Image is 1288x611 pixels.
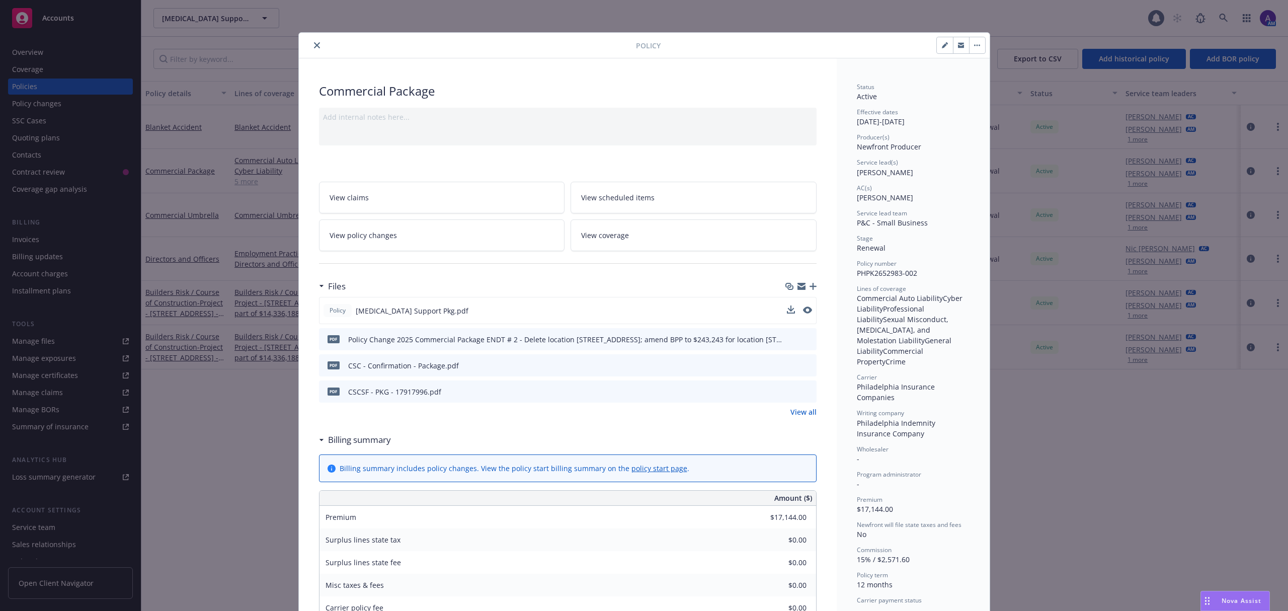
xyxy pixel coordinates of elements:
[857,108,970,127] div: [DATE] - [DATE]
[857,418,937,438] span: Philadelphia Indemnity Insurance Company
[1201,591,1214,610] div: Drag to move
[319,280,346,293] div: Files
[857,315,950,345] span: Sexual Misconduct, [MEDICAL_DATA], and Molestation Liability
[857,142,921,151] span: Newfront Producer
[857,284,906,293] span: Lines of coverage
[857,158,898,167] span: Service lead(s)
[787,334,795,345] button: download file
[857,209,907,217] span: Service lead team
[319,182,565,213] a: View claims
[328,388,340,395] span: pdf
[857,293,964,314] span: Cyber Liability
[857,495,882,504] span: Premium
[857,373,877,381] span: Carrier
[857,504,893,514] span: $17,144.00
[328,306,348,315] span: Policy
[326,580,384,590] span: Misc taxes & fees
[857,92,877,101] span: Active
[803,307,812,314] button: preview file
[348,334,783,345] div: Policy Change 2025 Commercial Package ENDT # 2 - Delete location [STREET_ADDRESS]; amend BPP to $...
[581,230,629,241] span: View coverage
[747,510,813,525] input: 0.00
[857,546,892,554] span: Commission
[571,219,817,251] a: View coverage
[328,280,346,293] h3: Files
[857,529,866,539] span: No
[348,360,459,371] div: CSC - Confirmation - Package.pdf
[857,293,943,303] span: Commercial Auto Liability
[328,433,391,446] h3: Billing summary
[857,445,889,453] span: Wholesaler
[803,306,812,316] button: preview file
[790,407,817,417] a: View all
[857,520,961,529] span: Newfront will file state taxes and fees
[857,454,859,464] span: -
[857,382,937,402] span: Philadelphia Insurance Companies
[857,479,859,489] span: -
[857,218,928,227] span: P&C - Small Business
[886,357,906,366] span: Crime
[857,108,898,116] span: Effective dates
[319,433,391,446] div: Billing summary
[857,243,886,253] span: Renewal
[326,558,401,567] span: Surplus lines state fee
[857,555,910,564] span: 15% / $2,571.60
[857,259,897,268] span: Policy number
[326,512,356,522] span: Premium
[326,535,400,545] span: Surplus lines state tax
[747,578,813,593] input: 0.00
[857,304,926,324] span: Professional Liability
[356,306,468,316] span: [MEDICAL_DATA] Support Pkg.pdf
[857,596,922,604] span: Carrier payment status
[631,464,687,473] a: policy start page
[857,193,913,202] span: [PERSON_NAME]
[787,306,795,316] button: download file
[328,361,340,369] span: pdf
[636,40,661,51] span: Policy
[1222,596,1261,605] span: Nova Assist
[319,83,817,100] div: Commercial Package
[857,470,921,479] span: Program administrator
[747,555,813,570] input: 0.00
[857,346,925,366] span: Commercial Property
[787,360,795,371] button: download file
[1200,591,1270,611] button: Nova Assist
[857,83,874,91] span: Status
[348,387,441,397] div: CSCSF - PKG - 17917996.pdf
[857,409,904,417] span: Writing company
[787,306,795,314] button: download file
[328,335,340,343] span: pdf
[581,192,655,203] span: View scheduled items
[774,493,812,503] span: Amount ($)
[803,360,813,371] button: preview file
[857,580,893,589] span: 12 months
[311,39,323,51] button: close
[340,463,689,474] div: Billing summary includes policy changes. View the policy start billing summary on the .
[323,112,813,122] div: Add internal notes here...
[857,234,873,243] span: Stage
[571,182,817,213] a: View scheduled items
[857,336,953,356] span: General Liability
[857,268,917,278] span: PHPK2652983-002
[330,230,397,241] span: View policy changes
[857,184,872,192] span: AC(s)
[803,334,813,345] button: preview file
[747,532,813,548] input: 0.00
[319,219,565,251] a: View policy changes
[857,571,888,579] span: Policy term
[857,168,913,177] span: [PERSON_NAME]
[803,387,813,397] button: preview file
[787,387,795,397] button: download file
[330,192,369,203] span: View claims
[857,133,890,141] span: Producer(s)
